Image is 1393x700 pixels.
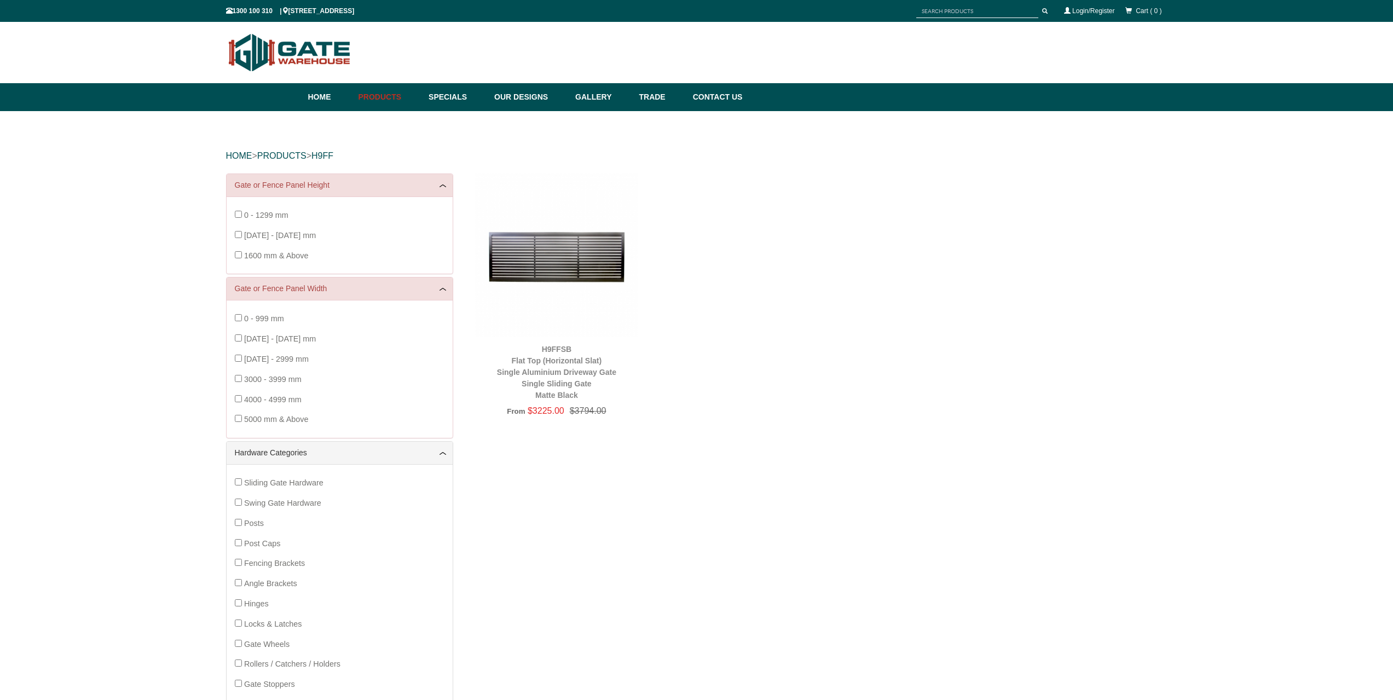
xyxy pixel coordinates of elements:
[570,83,633,111] a: Gallery
[353,83,424,111] a: Products
[244,579,297,588] span: Angle Brackets
[244,231,316,240] span: [DATE] - [DATE] mm
[244,680,295,689] span: Gate Stoppers
[497,345,616,400] a: H9FFSBFlat Top (Horizontal Slat)Single Aluminium Driveway GateSingle Sliding GateMatte Black
[507,407,525,415] span: From
[489,83,570,111] a: Our Designs
[235,180,444,191] a: Gate or Fence Panel Height
[244,395,302,404] span: 4000 - 4999 mm
[235,283,444,294] a: Gate or Fence Panel Width
[244,334,316,343] span: [DATE] - [DATE] mm
[244,355,309,363] span: [DATE] - 2999 mm
[528,406,564,415] span: $3225.00
[244,559,305,568] span: Fencing Brackets
[244,375,302,384] span: 3000 - 3999 mm
[226,27,354,78] img: Gate Warehouse
[916,4,1038,18] input: SEARCH PRODUCTS
[244,599,269,608] span: Hinges
[244,519,264,528] span: Posts
[244,211,288,219] span: 0 - 1299 mm
[244,415,309,424] span: 5000 mm & Above
[311,151,333,160] a: h9ff
[633,83,687,111] a: Trade
[244,499,321,507] span: Swing Gate Hardware
[244,620,302,628] span: Locks & Latches
[244,640,290,649] span: Gate Wheels
[423,83,489,111] a: Specials
[257,151,307,160] a: PRODUCTS
[244,478,323,487] span: Sliding Gate Hardware
[244,539,280,548] span: Post Caps
[244,314,284,323] span: 0 - 999 mm
[235,447,444,459] a: Hardware Categories
[1136,7,1161,15] span: Cart ( 0 )
[226,138,1167,173] div: > >
[244,659,340,668] span: Rollers / Catchers / Holders
[1072,7,1114,15] a: Login/Register
[308,83,353,111] a: Home
[564,406,606,415] span: $3794.00
[226,151,252,160] a: HOME
[475,173,639,337] img: H9FFSB - Flat Top (Horizontal Slat) - Single Aluminium Driveway Gate - Single Sliding Gate - Matt...
[226,7,355,15] span: 1300 100 310 | [STREET_ADDRESS]
[687,83,743,111] a: Contact Us
[244,251,309,260] span: 1600 mm & Above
